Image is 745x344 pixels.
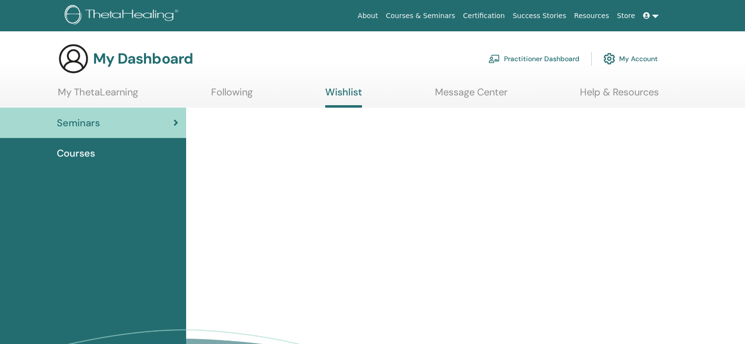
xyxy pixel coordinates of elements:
[58,43,89,74] img: generic-user-icon.jpg
[488,54,500,63] img: chalkboard-teacher.svg
[603,50,615,67] img: cog.svg
[382,7,459,25] a: Courses & Seminars
[57,115,100,130] span: Seminars
[488,48,579,69] a: Practitioner Dashboard
[459,7,508,25] a: Certification
[325,86,362,108] a: Wishlist
[580,86,659,105] a: Help & Resources
[58,86,138,105] a: My ThetaLearning
[93,50,193,68] h3: My Dashboard
[57,146,95,161] span: Courses
[613,7,639,25] a: Store
[509,7,570,25] a: Success Stories
[211,86,253,105] a: Following
[570,7,613,25] a: Resources
[354,7,382,25] a: About
[435,86,507,105] a: Message Center
[65,5,182,27] img: logo.png
[603,48,658,69] a: My Account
